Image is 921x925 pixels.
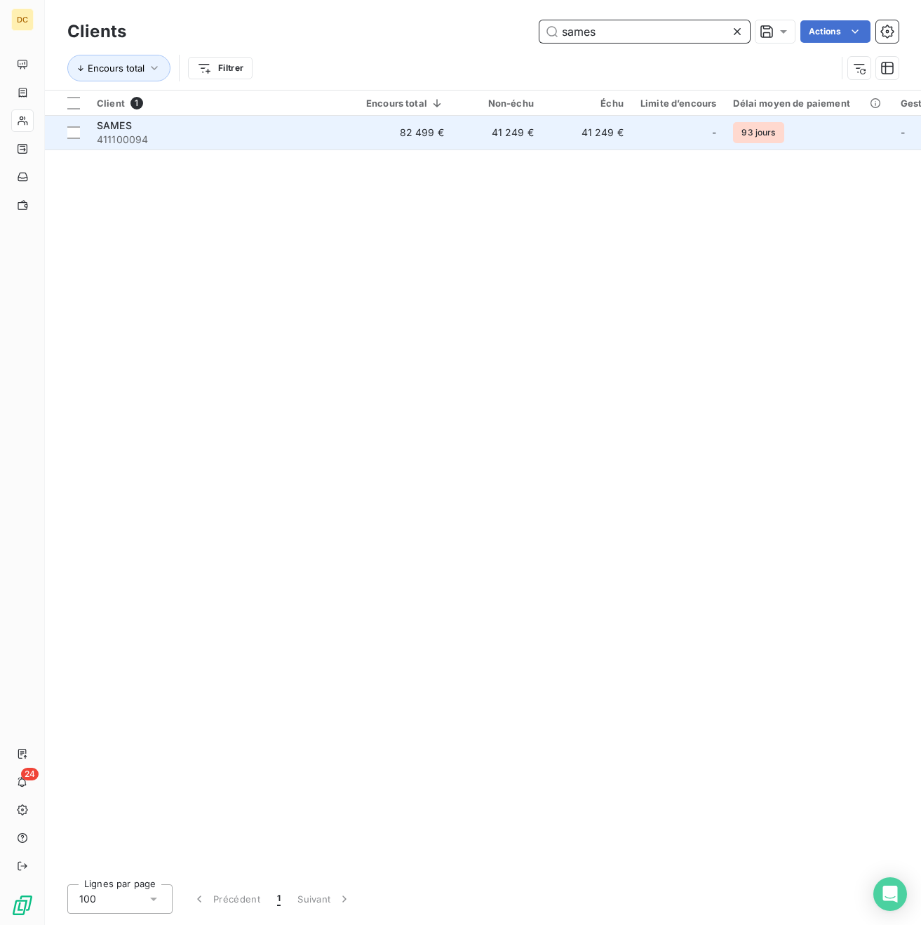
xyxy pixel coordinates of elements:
button: 1 [269,884,289,914]
span: 93 jours [733,122,784,143]
div: Échu [551,98,624,109]
button: Suivant [289,884,360,914]
button: Encours total [67,55,170,81]
span: - [901,126,905,138]
div: Encours total [366,98,444,109]
img: Logo LeanPay [11,894,34,917]
td: 82 499 € [358,116,452,149]
span: 411100094 [97,133,349,147]
button: Actions [800,20,870,43]
td: 41 249 € [542,116,632,149]
div: Open Intercom Messenger [873,877,907,911]
div: Limite d’encours [640,98,716,109]
h3: Clients [67,19,126,44]
div: Non-échu [461,98,534,109]
span: - [712,126,716,140]
span: 24 [21,768,39,780]
span: 1 [130,97,143,109]
span: Client [97,98,125,109]
button: Filtrer [188,57,253,79]
span: SAMES [97,119,132,131]
span: Encours total [88,62,144,74]
div: Délai moyen de paiement [733,98,883,109]
div: DC [11,8,34,31]
input: Rechercher [539,20,750,43]
span: 100 [79,892,96,906]
button: Précédent [184,884,269,914]
td: 41 249 € [452,116,542,149]
span: 1 [277,892,281,906]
